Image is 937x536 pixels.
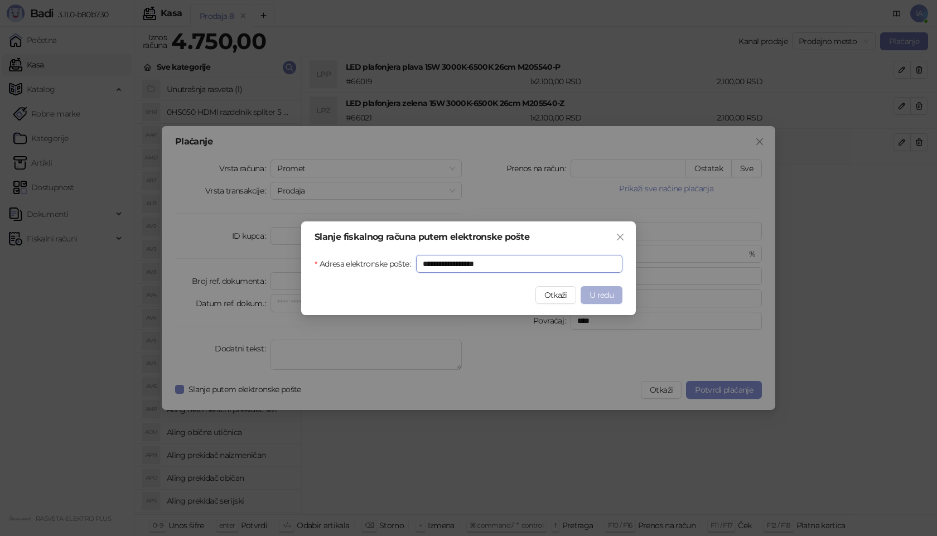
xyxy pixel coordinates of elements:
span: close [616,233,625,242]
button: Close [611,228,629,246]
button: Otkaži [535,286,576,304]
label: Adresa elektronske pošte [315,255,416,273]
span: U redu [590,290,614,300]
span: Otkaži [544,290,567,300]
span: Zatvori [611,233,629,242]
button: U redu [581,286,622,304]
input: Adresa elektronske pošte [416,255,622,273]
div: Slanje fiskalnog računa putem elektronske pošte [315,233,622,242]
